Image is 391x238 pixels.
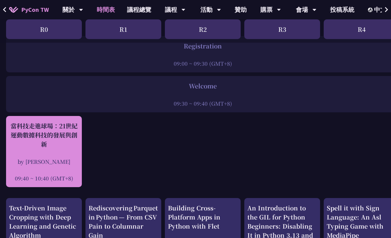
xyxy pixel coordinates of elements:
img: Locale Icon [368,8,374,12]
a: PyCon TW [3,2,55,17]
img: Home icon of PyCon TW 2025 [9,7,18,13]
div: by [PERSON_NAME] [9,158,79,165]
div: R3 [244,19,320,39]
div: 09:40 ~ 10:40 (GMT+8) [9,174,79,182]
div: R1 [85,19,161,39]
div: R2 [165,19,241,39]
a: 當科技走進球場：21世紀運動數據科技的發展與創新 by [PERSON_NAME] 09:40 ~ 10:40 (GMT+8) [9,121,79,182]
div: Building Cross-Platform Apps in Python with Flet [168,203,238,231]
span: PyCon TW [21,5,49,14]
div: R0 [6,19,82,39]
div: 當科技走進球場：21世紀運動數據科技的發展與創新 [9,121,79,149]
